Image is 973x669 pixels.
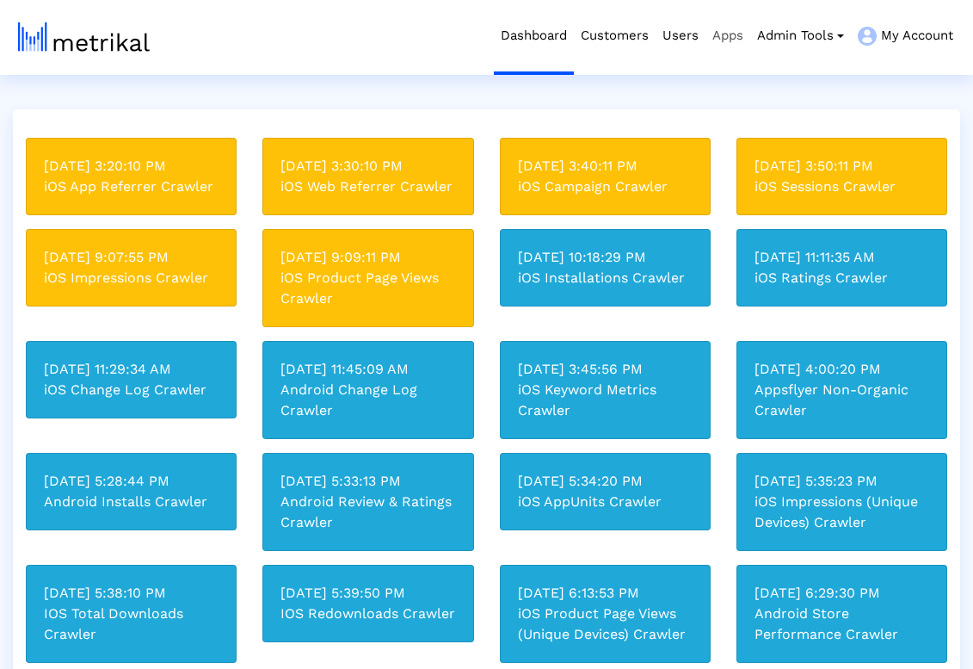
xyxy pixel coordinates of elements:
[280,380,455,421] div: Android Change Log Crawler
[518,380,693,421] div: iOS Keyword Metrics Crawler
[280,177,455,197] div: iOS Web Referrer Crawler
[44,177,219,197] div: iOS App Referrer Crawler
[518,177,693,197] div: iOS Campaign Crawler
[754,247,929,268] div: [DATE] 11:11:35 AM
[518,583,693,604] div: [DATE] 6:13:53 PM
[280,156,455,177] div: [DATE] 3:30:10 PM
[280,268,455,309] div: iOS Product Page Views Crawler
[44,247,219,268] div: [DATE] 9:07:55 PM
[754,604,929,645] div: Android Store Performance Crawler
[754,177,929,197] div: iOS Sessions Crawler
[518,247,693,268] div: [DATE] 10:18:29 PM
[280,359,455,380] div: [DATE] 11:45:09 AM
[280,492,455,533] div: Android Review & Ratings Crawler
[754,380,929,421] div: Appsflyer Non-Organic Crawler
[754,156,929,177] div: [DATE] 3:50:11 PM
[44,583,219,604] div: [DATE] 5:38:10 PM
[280,247,455,268] div: [DATE] 9:09:11 PM
[518,471,693,492] div: [DATE] 5:34:20 PM
[518,492,693,512] div: iOS AppUnits Crawler
[44,156,219,177] div: [DATE] 3:20:10 PM
[280,471,455,492] div: [DATE] 5:33:13 PM
[44,471,219,492] div: [DATE] 5:28:44 PM
[858,27,877,46] img: my-account-menu-icon.png
[44,359,219,380] div: [DATE] 11:29:34 AM
[754,492,929,533] div: iOS Impressions (Unique Devices) Crawler
[280,604,455,624] div: IOS Redownloads Crawler
[518,604,693,645] div: iOS Product Page Views (Unique Devices) Crawler
[280,583,455,604] div: [DATE] 5:39:50 PM
[518,156,693,177] div: [DATE] 3:40:11 PM
[44,268,219,288] div: iOS Impressions Crawler
[44,604,219,645] div: IOS Total Downloads Crawler
[754,359,929,380] div: [DATE] 4:00:20 PM
[18,22,150,52] img: metrical-logo-light.png
[44,492,219,512] div: Android Installs Crawler
[44,380,219,400] div: iOS Change Log Crawler
[754,268,929,288] div: iOS Ratings Crawler
[518,359,693,380] div: [DATE] 3:45:56 PM
[754,583,929,604] div: [DATE] 6:29:30 PM
[518,268,693,288] div: iOS Installations Crawler
[754,471,929,492] div: [DATE] 5:35:23 PM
